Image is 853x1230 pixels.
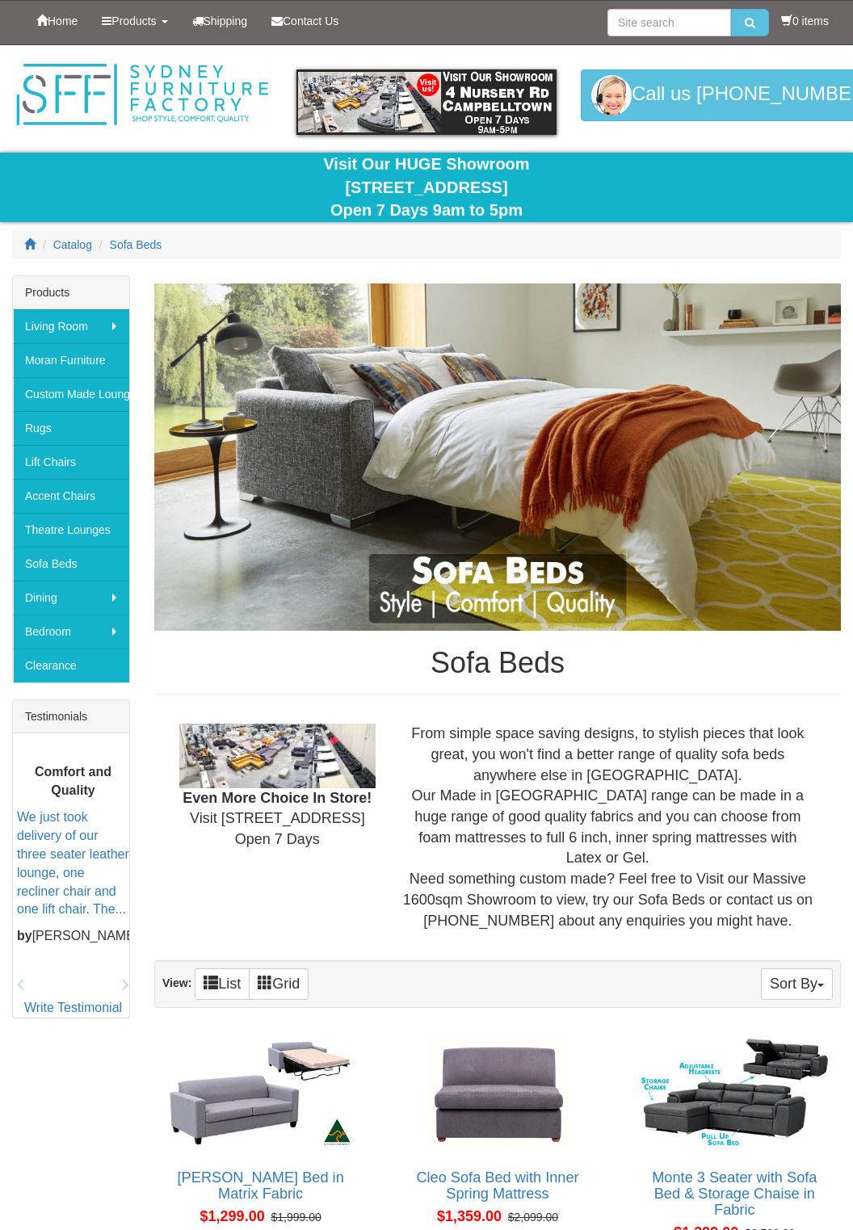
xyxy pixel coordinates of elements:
[204,15,248,27] span: Shipping
[195,968,250,1000] a: List
[13,649,129,682] a: Clearance
[12,153,841,222] div: Visit Our HUGE Showroom [STREET_ADDRESS] Open 7 Days 9am to 5pm
[271,1211,321,1224] del: $1,999.00
[183,790,372,806] b: Even More Choice In Store!
[35,766,111,798] b: Comfort and Quality
[13,581,129,615] a: Dining
[110,238,162,251] a: Sofa Beds
[13,513,129,547] a: Theatre Lounges
[437,1208,502,1224] span: $1,359.00
[13,445,129,479] a: Lift Chairs
[296,69,557,135] img: showroom.gif
[781,13,829,29] li: 0 items
[13,615,129,649] a: Bedroom
[283,15,338,27] span: Contact Us
[179,724,376,787] img: Showroom
[637,1033,832,1153] img: Monte 3 Seater with Sofa Bed & Storage Chaise in Fabric
[13,343,129,377] a: Moran Furniture
[53,238,92,251] a: Catalog
[13,700,129,733] div: Testimonials
[259,1,351,41] a: Contact Us
[607,9,731,36] input: Site search
[162,977,191,990] strong: View:
[12,61,272,128] img: Sydney Furniture Factory
[163,1033,358,1153] img: Emily Sofa Bed in Matrix Fabric
[154,647,841,679] h1: Sofa Beds
[90,1,179,41] a: Products
[200,1208,265,1224] span: $1,299.00
[17,929,32,942] b: by
[17,927,129,946] p: [PERSON_NAME]
[13,276,129,309] div: Products
[180,1,260,41] a: Shipping
[13,309,129,343] a: Living Room
[48,15,78,27] span: Home
[13,411,129,445] a: Rugs
[111,15,156,27] span: Products
[508,1211,558,1224] del: $2,099.00
[178,1169,344,1202] a: [PERSON_NAME] Bed in Matrix Fabric
[761,968,833,1000] button: Sort By
[13,547,129,581] a: Sofa Beds
[388,724,828,931] div: From simple space saving designs, to stylish pieces that look great, you won't find a better rang...
[154,283,841,631] img: Sofa Beds
[652,1169,817,1218] a: Monte 3 Seater with Sofa Bed & Storage Chaise in Fabric
[400,1033,595,1153] img: Cleo Sofa Bed with Inner Spring Mattress
[24,1,90,41] a: Home
[13,377,129,411] a: Custom Made Lounges
[167,724,388,850] div: Visit [STREET_ADDRESS] Open 7 Days
[17,810,129,916] a: We just took delivery of our three seater leather lounge, one recliner chair and one lift chair. ...
[249,968,309,1000] a: Grid
[24,1001,122,1014] a: Write Testimonial
[416,1169,578,1202] a: Cleo Sofa Bed with Inner Spring Mattress
[13,479,129,513] a: Accent Chairs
